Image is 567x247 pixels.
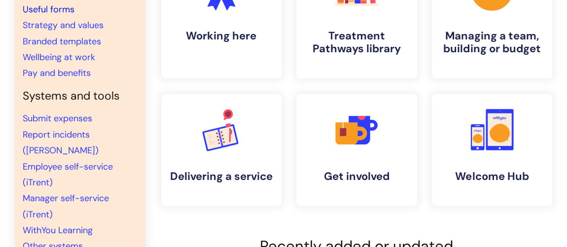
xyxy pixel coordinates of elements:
[23,89,138,103] h4: Systems and tools
[169,30,274,42] h4: Working here
[23,19,104,31] a: Strategy and values
[23,51,95,63] a: Wellbeing at work
[23,3,74,15] a: Useful forms
[440,30,545,56] h4: Managing a team, building or budget
[23,192,109,220] a: Manager self-service (iTrent)
[440,170,545,183] h4: Welcome Hub
[23,67,91,79] a: Pay and benefits
[23,129,99,156] a: Report incidents ([PERSON_NAME])
[304,30,409,56] h4: Treatment Pathways library
[161,94,282,206] a: Delivering a service
[23,112,92,124] a: Submit expenses
[296,94,417,206] a: Get involved
[23,161,113,188] a: Employee self-service (iTrent)
[304,170,409,183] h4: Get involved
[169,170,274,183] h4: Delivering a service
[432,94,553,206] a: Welcome Hub
[23,224,93,236] a: WithYou Learning
[23,35,101,47] a: Branded templates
